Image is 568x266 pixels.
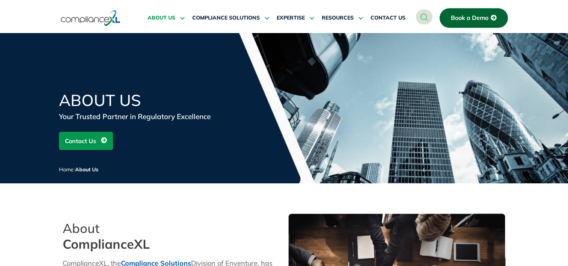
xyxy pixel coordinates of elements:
span: Book a Demo [451,15,488,21]
a: COMPLIANCE SOLUTIONS [192,9,269,27]
span: ComplianceXL [63,236,150,252]
span: / [59,166,98,173]
span: EXPERTISE [277,15,305,21]
a: Contact Us [59,132,113,150]
span: About Us [75,166,98,173]
a: RESOURCES [322,9,363,27]
div: Your Trusted Partner in Regulatory Excellence [59,111,239,122]
a: Home [59,166,74,173]
span: RESOURCES [322,15,354,21]
a: ABOUT US [148,9,185,27]
span: ABOUT US [148,15,175,21]
a: CONTACT US [371,9,405,27]
img: logo-one.svg [61,9,121,27]
a: Book a Demo [440,8,508,28]
span: COMPLIANCE SOLUTIONS [192,15,260,21]
a: navsearch-button [416,9,432,24]
h1: About Us [59,92,239,108]
h2: About [63,221,280,252]
a: EXPERTISE [277,9,314,27]
span: CONTACT US [371,15,405,21]
span: Contact Us [65,134,96,148]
